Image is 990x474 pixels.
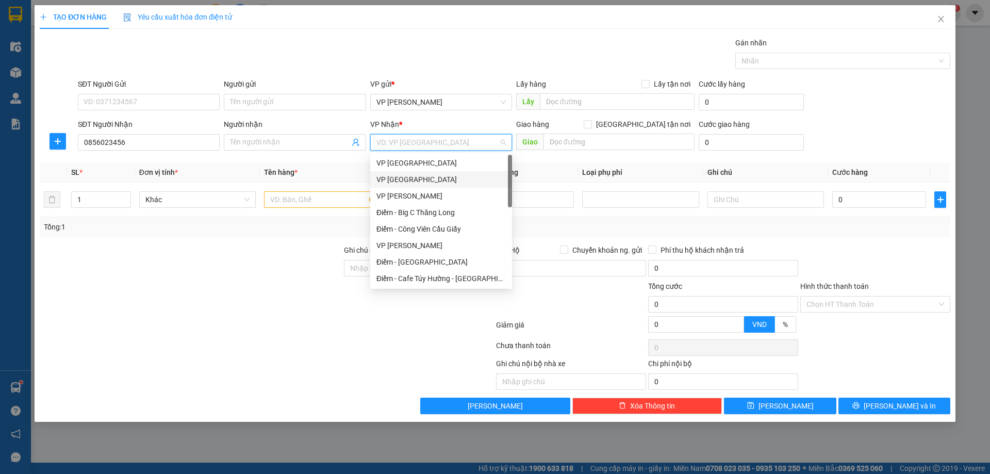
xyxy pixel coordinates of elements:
[370,254,512,270] div: Điểm - Nam Định
[516,120,549,128] span: Giao hàng
[376,240,506,251] div: VP [PERSON_NAME]
[495,319,647,337] div: Giảm giá
[376,256,506,268] div: Điểm - [GEOGRAPHIC_DATA]
[370,237,512,254] div: VP Phạm Văn Đồng
[568,244,646,256] span: Chuyển khoản ng. gửi
[370,270,512,287] div: Điểm - Cafe Túy Hường - Diêm Điền
[50,137,65,145] span: plus
[264,191,381,208] input: VD: Bàn, Ghế
[376,190,506,202] div: VP [PERSON_NAME]
[376,207,506,218] div: Điểm - Big C Thăng Long
[495,340,647,358] div: Chưa thanh toán
[699,134,804,151] input: Cước giao hàng
[496,358,646,373] div: Ghi chú nội bộ nhà xe
[78,78,220,90] div: SĐT Người Gửi
[927,5,955,34] button: Close
[838,398,950,414] button: printer[PERSON_NAME] và In
[630,400,675,412] span: Xóa Thông tin
[370,221,512,237] div: Điểm - Công Viên Cầu Giấy
[44,191,60,208] button: delete
[516,80,546,88] span: Lấy hàng
[699,94,804,110] input: Cước lấy hàng
[735,39,767,47] label: Gán nhãn
[376,94,506,110] span: VP Nguyễn Xiển
[468,400,523,412] span: [PERSON_NAME]
[543,134,695,150] input: Dọc đường
[516,134,543,150] span: Giao
[758,400,814,412] span: [PERSON_NAME]
[78,119,220,130] div: SĐT Người Nhận
[370,188,512,204] div: VP Nguyễn Xiển
[496,246,520,254] span: Thu Hộ
[783,320,788,329] span: %
[650,78,695,90] span: Lấy tận nơi
[376,223,506,235] div: Điểm - Công Viên Cầu Giấy
[49,133,66,150] button: plus
[344,246,401,254] label: Ghi chú đơn hàng
[71,168,79,176] span: SL
[344,260,494,276] input: Ghi chú đơn hàng
[578,162,703,183] th: Loại phụ phí
[935,195,945,204] span: plus
[370,204,512,221] div: Điểm - Big C Thăng Long
[40,13,47,21] span: plus
[376,157,506,169] div: VP [GEOGRAPHIC_DATA]
[747,402,754,410] span: save
[832,168,868,176] span: Cước hàng
[699,120,750,128] label: Cước giao hàng
[864,400,936,412] span: [PERSON_NAME] và In
[648,282,682,290] span: Tổng cước
[370,171,512,188] div: VP Thái Bình
[123,13,232,21] span: Yêu cầu xuất hóa đơn điện tử
[572,398,722,414] button: deleteXóa Thông tin
[376,273,506,284] div: Điểm - Cafe Túy Hường - [GEOGRAPHIC_DATA]
[619,402,626,410] span: delete
[540,93,695,110] input: Dọc đường
[724,398,836,414] button: save[PERSON_NAME]
[648,358,798,373] div: Chi phí nội bộ
[44,221,382,233] div: Tổng: 1
[703,162,828,183] th: Ghi chú
[852,402,860,410] span: printer
[480,191,574,208] input: 0
[123,13,131,22] img: icon
[376,174,506,185] div: VP [GEOGRAPHIC_DATA]
[370,155,512,171] div: VP Nam Trung
[934,191,946,208] button: plus
[224,119,366,130] div: Người nhận
[592,119,695,130] span: [GEOGRAPHIC_DATA] tận nơi
[145,192,250,207] span: Khác
[264,168,298,176] span: Tên hàng
[496,373,646,390] input: Nhập ghi chú
[707,191,824,208] input: Ghi Chú
[752,320,767,329] span: VND
[224,78,366,90] div: Người gửi
[139,168,178,176] span: Đơn vị tính
[699,80,745,88] label: Cước lấy hàng
[352,138,360,146] span: user-add
[40,13,107,21] span: TẠO ĐƠN HÀNG
[370,120,399,128] span: VP Nhận
[937,15,945,23] span: close
[800,282,869,290] label: Hình thức thanh toán
[370,78,512,90] div: VP gửi
[420,398,570,414] button: [PERSON_NAME]
[516,93,540,110] span: Lấy
[656,244,748,256] span: Phí thu hộ khách nhận trả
